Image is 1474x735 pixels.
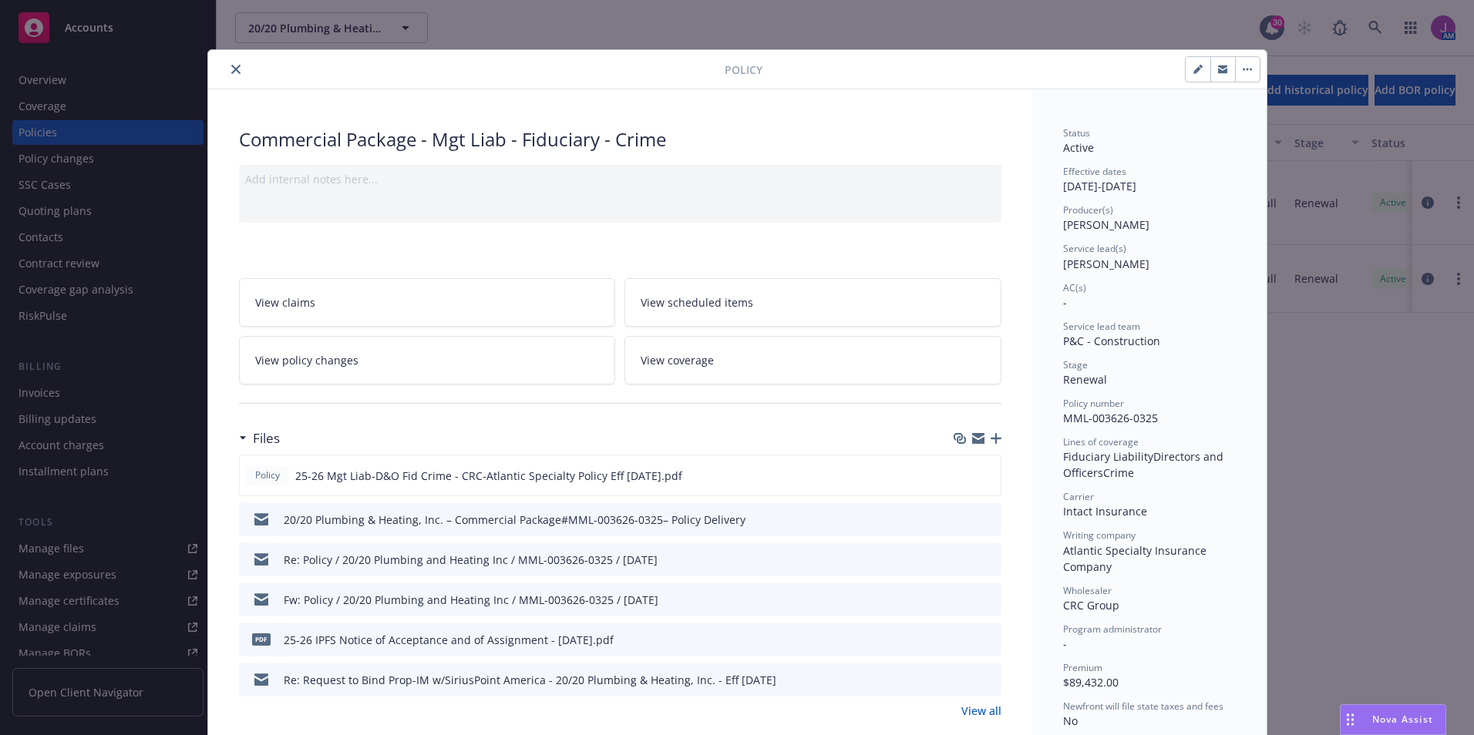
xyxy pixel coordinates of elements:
[624,336,1001,384] a: View coverage
[239,278,616,327] a: View claims
[1063,217,1149,232] span: [PERSON_NAME]
[239,428,280,448] div: Files
[227,60,245,79] button: close
[1063,435,1139,448] span: Lines of coverage
[1063,140,1094,155] span: Active
[1063,242,1126,255] span: Service lead(s)
[1063,165,1126,178] span: Effective dates
[1063,675,1119,690] span: $89,432.00
[1063,411,1158,425] span: MML-003626-0325
[1063,490,1094,503] span: Carrier
[961,703,1001,719] a: View all
[284,592,658,608] div: Fw: Policy / 20/20 Plumbing and Heating Inc / MML-003626-0325 / [DATE]
[1063,449,1153,464] span: Fiduciary Liability
[1063,529,1136,542] span: Writing company
[1063,636,1067,651] span: -
[957,672,969,688] button: download file
[1063,320,1140,333] span: Service lead team
[252,468,283,482] span: Policy
[1063,126,1090,139] span: Status
[725,62,762,78] span: Policy
[1063,623,1162,636] span: Program administrator
[284,512,745,528] div: 20/20 Plumbing & Heating, Inc. – Commercial Package#MML-003626-0325– Policy Delivery
[1063,372,1107,387] span: Renewal
[981,512,995,528] button: preview file
[253,428,280,448] h3: Files
[1063,257,1149,271] span: [PERSON_NAME]
[284,552,658,568] div: Re: Policy / 20/20 Plumbing and Heating Inc / MML-003626-0325 / [DATE]
[957,552,969,568] button: download file
[1063,700,1223,713] span: Newfront will file state taxes and fees
[1341,705,1360,734] div: Drag to move
[1063,584,1112,597] span: Wholesaler
[1063,598,1119,612] span: CRC Group
[255,294,315,310] span: View claims
[624,278,1001,327] a: View scheduled items
[981,468,994,484] button: preview file
[957,592,969,608] button: download file
[981,672,995,688] button: preview file
[1063,165,1236,194] div: [DATE] - [DATE]
[252,633,271,645] span: pdf
[284,672,776,688] div: Re: Request to Bind Prop-IM w/SiriusPoint America - 20/20 Plumbing & Heating, Inc. - Eff [DATE]
[1063,334,1160,348] span: P&C - Construction
[1063,449,1227,480] span: Directors and Officers
[641,294,753,310] span: View scheduled items
[1063,504,1147,519] span: Intact Insurance
[1063,661,1102,674] span: Premium
[1103,465,1134,480] span: Crime
[1372,713,1433,726] span: Nova Assist
[1063,397,1124,410] span: Policy number
[1063,295,1067,310] span: -
[1063,543,1210,574] span: Atlantic Specialty Insurance Company
[1340,704,1446,735] button: Nova Assist
[957,632,969,648] button: download file
[245,171,995,187] div: Add internal notes here...
[239,336,616,384] a: View policy changes
[957,512,969,528] button: download file
[981,632,995,648] button: preview file
[1063,203,1113,216] span: Producer(s)
[239,126,1001,153] div: Commercial Package - Mgt Liab - Fiduciary - Crime
[295,468,682,484] span: 25-26 Mgt Liab-D&O Fid Crime - CRC-Atlantic Specialty Policy Eff [DATE].pdf
[981,592,995,608] button: preview file
[981,552,995,568] button: preview file
[641,352,714,368] span: View coverage
[284,632,614,648] div: 25-26 IPFS Notice of Acceptance and of Assignment - [DATE].pdf
[1063,281,1086,294] span: AC(s)
[956,468,968,484] button: download file
[1063,713,1078,728] span: No
[1063,358,1088,371] span: Stage
[255,352,358,368] span: View policy changes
